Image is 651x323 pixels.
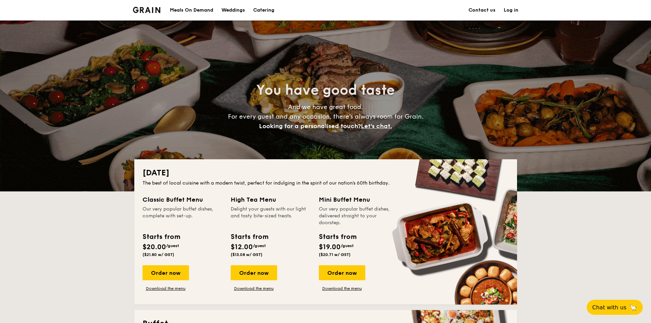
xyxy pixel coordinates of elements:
span: /guest [253,243,266,248]
span: And we have great food. For every guest and any occasion, there’s always room for Grain. [228,103,423,130]
div: High Tea Menu [231,195,311,204]
a: Download the menu [319,286,365,291]
span: Looking for a personalised touch? [259,122,361,130]
div: Order now [143,265,189,280]
span: Let's chat. [361,122,392,130]
span: Chat with us [592,304,626,311]
span: $12.00 [231,243,253,251]
div: Order now [231,265,277,280]
div: Our very popular buffet dishes, delivered straight to your doorstep. [319,206,399,226]
a: Download the menu [143,286,189,291]
span: $20.00 [143,243,166,251]
span: /guest [166,243,179,248]
span: $19.00 [319,243,341,251]
span: You have good taste [256,82,395,98]
div: Starts from [319,232,356,242]
div: Starts from [231,232,268,242]
h2: [DATE] [143,167,509,178]
img: Grain [133,7,161,13]
div: Order now [319,265,365,280]
span: ($13.08 w/ GST) [231,252,262,257]
div: Mini Buffet Menu [319,195,399,204]
span: /guest [341,243,354,248]
div: Our very popular buffet dishes, complete with set-up. [143,206,222,226]
button: Chat with us🦙 [587,300,643,315]
div: Starts from [143,232,180,242]
span: 🦙 [629,304,637,311]
span: ($20.71 w/ GST) [319,252,351,257]
div: Classic Buffet Menu [143,195,222,204]
a: Download the menu [231,286,277,291]
span: ($21.80 w/ GST) [143,252,174,257]
div: The best of local cuisine with a modern twist, perfect for indulging in the spirit of our nation’... [143,180,509,187]
a: Logotype [133,7,161,13]
div: Delight your guests with our light and tasty bite-sized treats. [231,206,311,226]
